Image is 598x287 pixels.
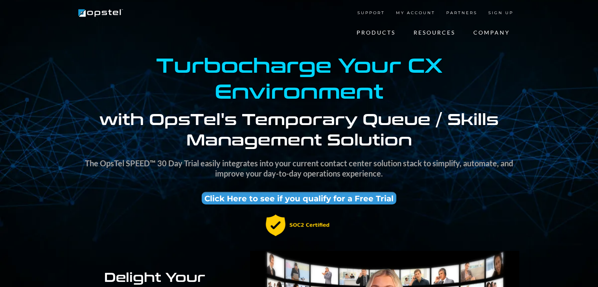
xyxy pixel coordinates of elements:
[352,5,390,21] a: SUPPORT
[405,25,464,41] a: RESOURCES
[390,5,441,21] a: MY ACCOUNT
[202,192,396,204] a: Click Here to see if you qualify for a Free Trial
[85,158,513,178] strong: The OpsTel SPEED™ 30 Day Trial easily integrates into your current contact center solution stack ...
[483,5,519,21] a: SIGN UP
[104,268,205,285] strong: Delight Your
[77,9,124,16] a: https://www.opstel.com/
[441,5,483,21] a: PARTNERS
[464,25,519,41] a: COMPANY
[204,194,394,203] span: Click Here to see if you qualify for a Free Trial
[99,107,499,150] strong: with OpsTel's Temporary Queue / Skills Management Solution
[156,50,442,78] strong: Turbocharge Your CX
[215,76,383,104] strong: Environment
[77,7,124,19] img: Brand Logo
[348,25,405,41] a: PRODUCTS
